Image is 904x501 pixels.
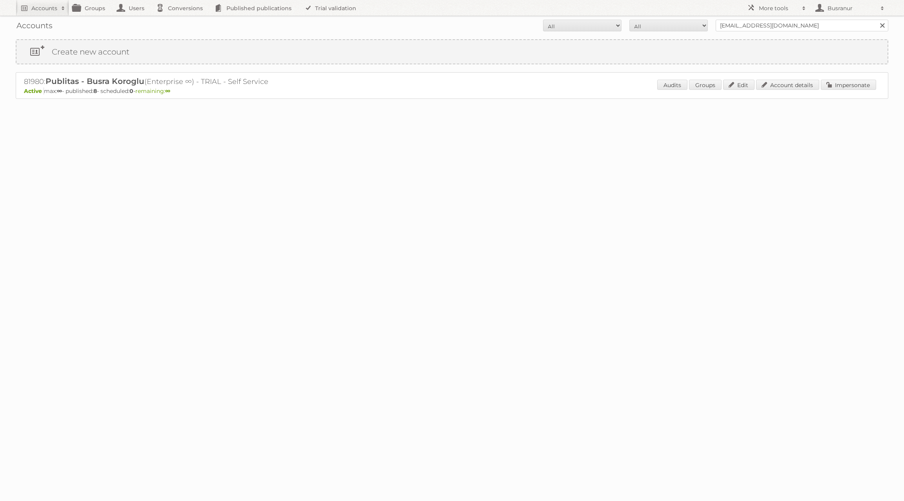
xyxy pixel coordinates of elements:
[821,80,876,90] a: Impersonate
[135,87,170,95] span: remaining:
[57,87,62,95] strong: ∞
[24,87,44,95] span: Active
[826,4,877,12] h2: Busranur
[24,87,880,95] p: max: - published: - scheduled: -
[93,87,97,95] strong: 8
[165,87,170,95] strong: ∞
[759,4,798,12] h2: More tools
[689,80,722,90] a: Groups
[16,40,888,64] a: Create new account
[46,77,144,86] span: Publitas - Busra Koroglu
[657,80,687,90] a: Audits
[723,80,755,90] a: Edit
[756,80,819,90] a: Account details
[129,87,133,95] strong: 0
[24,77,299,87] h2: 81980: (Enterprise ∞) - TRIAL - Self Service
[31,4,57,12] h2: Accounts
